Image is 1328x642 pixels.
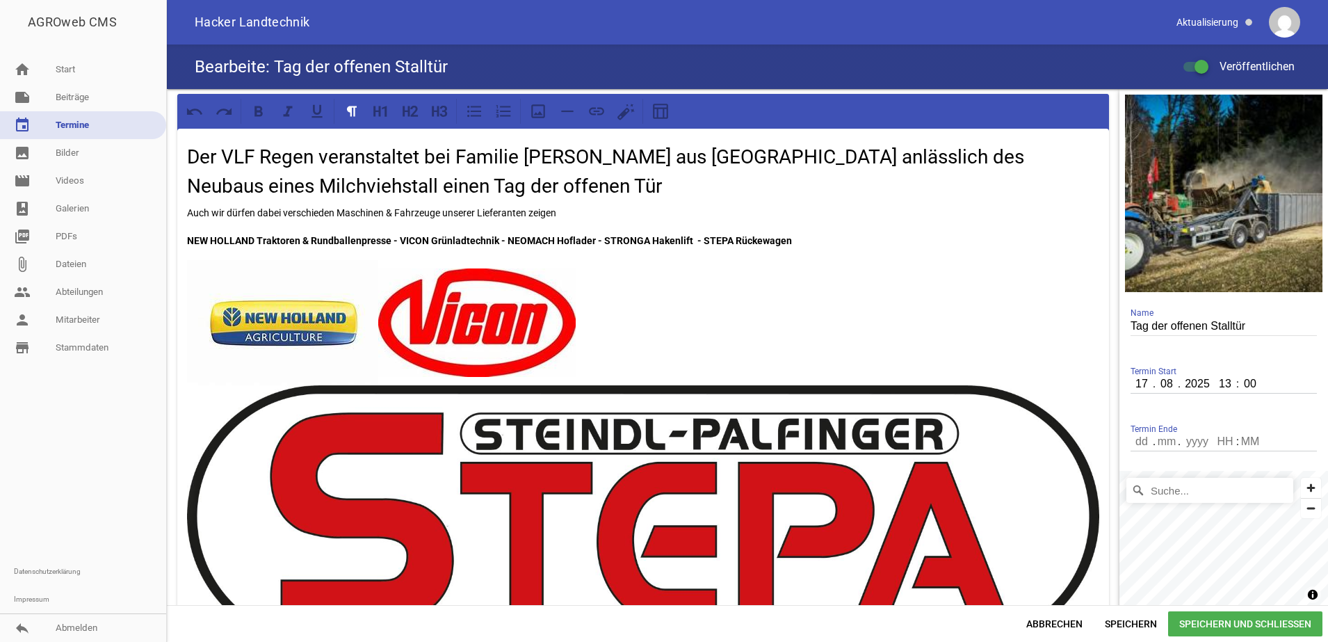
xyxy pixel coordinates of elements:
[1131,364,1176,378] span: Termin Start
[14,284,31,300] i: people
[1131,433,1154,451] input: dd
[1015,611,1094,636] span: Abbrechen
[1126,478,1293,503] input: Suche...
[1271,100,1293,122] i: crop
[1179,433,1215,451] input: yyyy
[1131,422,1177,436] span: Termin Ende
[1179,375,1215,393] input: yyyy
[1168,611,1322,636] span: Speichern und Schließen
[14,620,31,636] i: reply
[14,61,31,78] i: home
[1119,471,1328,610] canvas: Map
[187,260,378,385] img: xyrvaytqfkxhx4dlogelwisqfuzva1j2feysprxs.2000.jpg
[14,89,31,106] i: note
[14,228,31,245] i: picture_as_pdf
[1213,433,1238,451] input: HH
[195,56,448,78] h4: Bearbeite: Tag der offenen Stalltür
[14,172,31,189] i: movie
[187,204,1099,221] p: Auch wir dürfen dabei verschieden Maschinen & Fahrzeuge unserer Lieferanten zeigen
[1094,611,1168,636] span: Speichern
[1301,478,1321,498] button: Zoom in
[14,339,31,356] i: store_mall_directory
[14,256,31,273] i: attach_file
[1203,60,1295,73] span: Veröffentlichen
[14,145,31,161] i: image
[195,16,309,29] span: Hacker Landtechnik
[1154,433,1179,451] input: mm
[1213,375,1238,393] input: HH
[1238,375,1261,393] input: MM
[1301,498,1321,518] button: Zoom out
[14,117,31,134] i: event
[187,235,792,246] strong: NEW HOLLAND Traktoren & Rundballenpresse - VICON Grünladtechnik - NEOMACH Hoflader - STRONGA Hake...
[1238,433,1261,451] input: MM
[378,268,576,377] img: eqccjw3icnar4clvdgli1p5js3pkbiypxmto8j0c.2000.jpg
[1154,375,1179,393] input: mm
[14,200,31,217] i: photo_album
[1131,375,1154,393] input: dd
[14,312,31,328] i: person
[187,143,1099,201] h2: Der VLF Regen veranstaltet bei Familie [PERSON_NAME] aus [GEOGRAPHIC_DATA] anlässlich des Neubaus...
[1295,100,1317,122] i: image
